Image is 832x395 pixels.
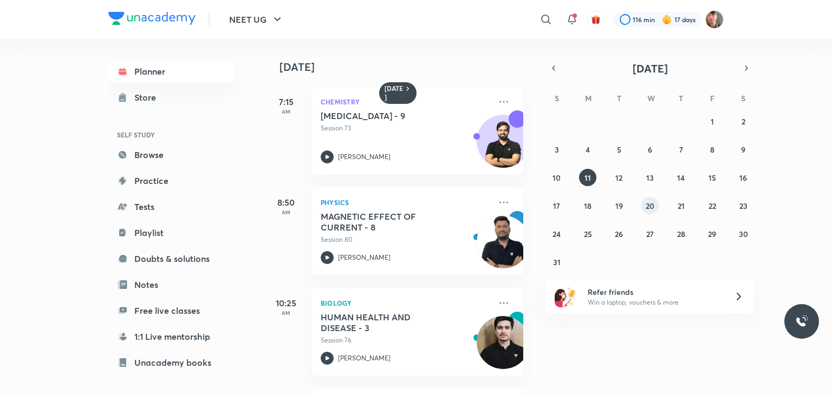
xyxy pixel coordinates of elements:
[708,229,716,239] abbr: August 29, 2025
[553,201,560,211] abbr: August 17, 2025
[710,144,714,155] abbr: August 8, 2025
[711,116,714,127] abbr: August 1, 2025
[734,169,752,186] button: August 16, 2025
[617,93,621,103] abbr: Tuesday
[579,197,596,214] button: August 18, 2025
[704,197,721,214] button: August 22, 2025
[615,201,623,211] abbr: August 19, 2025
[734,141,752,158] button: August 9, 2025
[108,274,234,295] a: Notes
[321,211,456,233] h5: MAGNETIC EFFECT OF CURRENT - 8
[321,95,491,108] p: Chemistry
[704,141,721,158] button: August 8, 2025
[561,61,739,76] button: [DATE]
[617,144,621,155] abbr: August 5, 2025
[552,229,561,239] abbr: August 24, 2025
[633,61,668,76] span: [DATE]
[641,141,659,158] button: August 6, 2025
[134,91,162,104] div: Store
[548,253,565,271] button: August 31, 2025
[610,169,628,186] button: August 12, 2025
[548,197,565,214] button: August 17, 2025
[586,144,590,155] abbr: August 4, 2025
[672,225,690,242] button: August 28, 2025
[579,141,596,158] button: August 4, 2025
[338,152,391,162] p: [PERSON_NAME]
[641,225,659,242] button: August 27, 2025
[108,12,196,28] a: Company Logo
[672,197,690,214] button: August 21, 2025
[108,61,234,82] a: Planner
[552,173,561,183] abbr: August 10, 2025
[321,110,456,121] h5: HYDROCARBONS - 9
[677,173,685,183] abbr: August 14, 2025
[321,312,456,333] h5: HUMAN HEALTH AND DISEASE - 3
[555,144,559,155] abbr: August 3, 2025
[321,123,491,133] p: Session 73
[264,108,308,115] p: AM
[108,12,196,25] img: Company Logo
[708,201,716,211] abbr: August 22, 2025
[264,95,308,108] h5: 7:15
[548,225,565,242] button: August 24, 2025
[641,197,659,214] button: August 20, 2025
[555,286,576,307] img: referral
[610,141,628,158] button: August 5, 2025
[108,144,234,166] a: Browse
[739,173,747,183] abbr: August 16, 2025
[321,235,491,245] p: Session 80
[548,169,565,186] button: August 10, 2025
[279,61,534,74] h4: [DATE]
[646,173,654,183] abbr: August 13, 2025
[579,225,596,242] button: August 25, 2025
[584,173,591,183] abbr: August 11, 2025
[704,225,721,242] button: August 29, 2025
[264,297,308,310] h5: 10:25
[677,229,685,239] abbr: August 28, 2025
[587,11,604,28] button: avatar
[610,225,628,242] button: August 26, 2025
[742,116,745,127] abbr: August 2, 2025
[548,141,565,158] button: August 3, 2025
[108,87,234,108] a: Store
[734,197,752,214] button: August 23, 2025
[108,326,234,347] a: 1:1 Live mentorship
[678,201,685,211] abbr: August 21, 2025
[223,9,290,30] button: NEET UG
[321,196,491,209] p: Physics
[679,93,683,103] abbr: Thursday
[584,201,591,211] abbr: August 18, 2025
[615,173,622,183] abbr: August 12, 2025
[108,196,234,218] a: Tests
[108,222,234,243] a: Playlist
[704,113,721,130] button: August 1, 2025
[553,257,561,267] abbr: August 31, 2025
[710,93,714,103] abbr: Friday
[321,335,491,345] p: Session 76
[739,229,748,239] abbr: August 30, 2025
[264,209,308,215] p: AM
[588,298,721,307] p: Win a laptop, vouchers & more
[708,173,716,183] abbr: August 15, 2025
[661,14,672,25] img: streak
[385,84,404,102] h6: [DATE]
[588,286,721,298] h6: Refer friends
[584,229,592,239] abbr: August 25, 2025
[108,126,234,144] h6: SELF STUDY
[646,229,654,239] abbr: August 27, 2025
[734,225,752,242] button: August 30, 2025
[734,113,752,130] button: August 2, 2025
[555,93,559,103] abbr: Sunday
[108,248,234,269] a: Doubts & solutions
[264,196,308,209] h5: 8:50
[338,353,391,363] p: [PERSON_NAME]
[338,253,391,262] p: [PERSON_NAME]
[739,201,747,211] abbr: August 23, 2025
[641,169,659,186] button: August 13, 2025
[704,169,721,186] button: August 15, 2025
[610,197,628,214] button: August 19, 2025
[646,201,654,211] abbr: August 20, 2025
[615,229,623,239] abbr: August 26, 2025
[321,297,491,310] p: Biology
[672,141,690,158] button: August 7, 2025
